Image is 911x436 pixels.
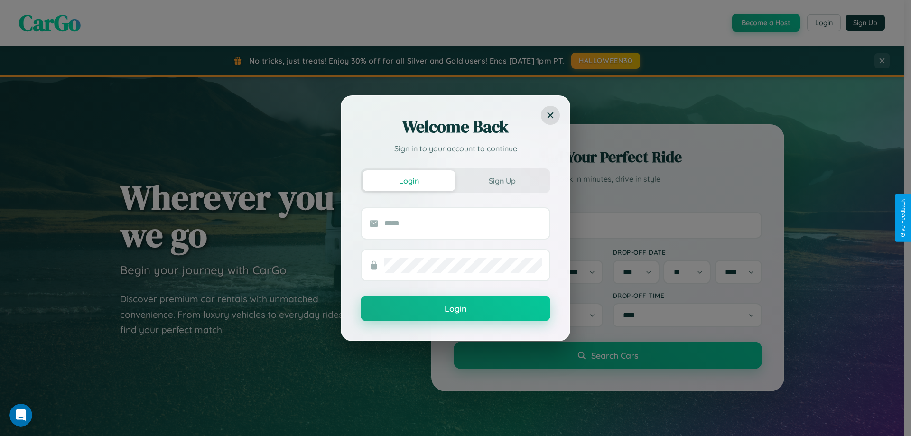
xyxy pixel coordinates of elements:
[361,143,550,154] p: Sign in to your account to continue
[361,115,550,138] h2: Welcome Back
[900,199,906,237] div: Give Feedback
[455,170,548,191] button: Sign Up
[361,296,550,321] button: Login
[9,404,32,427] iframe: Intercom live chat
[363,170,455,191] button: Login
